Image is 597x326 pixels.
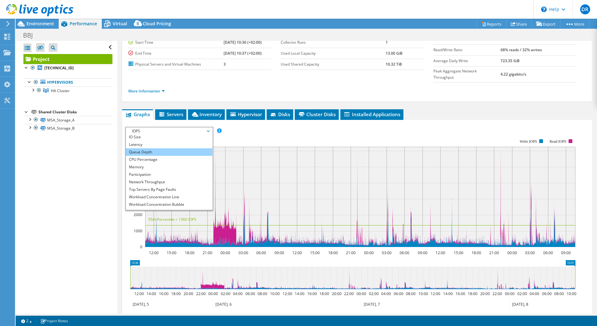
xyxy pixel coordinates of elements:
[541,7,547,12] svg: \n
[386,51,402,56] b: 13.00 GiB
[561,250,570,255] text: 09:00
[149,250,158,255] text: 12:00
[126,171,212,178] li: Participation
[501,29,569,42] b: 6252 at [GEOGRAPHIC_DATA], 1360 at 95%
[202,250,212,255] text: 21:00
[282,291,292,296] text: 12:00
[146,291,156,296] text: 14:00
[364,250,373,255] text: 00:00
[346,250,355,255] text: 21:00
[126,208,212,216] li: All
[550,139,566,144] text: Read IOPS
[27,21,54,27] span: Environment
[356,291,366,296] text: 00:00
[128,61,224,67] label: Physical Servers and Virtual Machines
[418,291,428,296] text: 10:00
[126,186,212,193] li: Top Servers By Page Faults
[143,21,171,27] span: Cloud Pricing
[245,291,255,296] text: 06:00
[125,111,150,117] span: Graphs
[381,291,391,296] text: 04:00
[480,291,490,296] text: 20:00
[386,62,402,67] b: 10.32 TiB
[128,50,224,57] label: End Time
[166,250,176,255] text: 15:00
[220,291,230,296] text: 02:00
[501,47,542,52] b: 68% reads / 32% writes
[126,201,212,208] li: Workload Concentration Bubble
[566,291,576,296] text: 10:00
[517,291,527,296] text: 02:00
[196,291,205,296] text: 22:00
[433,47,501,53] label: Read/Write Ratio
[171,291,180,296] text: 18:00
[386,40,388,45] b: 1
[319,291,329,296] text: 18:00
[453,250,463,255] text: 15:00
[506,19,532,29] a: Share
[220,250,230,255] text: 00:00
[185,250,194,255] text: 18:00
[328,250,338,255] text: 18:00
[23,86,112,95] a: HA Cluster
[23,116,112,124] a: MSA_Storage_A
[580,4,590,14] span: DR
[489,250,499,255] text: 21:00
[520,139,537,144] text: Write IOPS
[113,21,127,27] span: Virtual
[393,291,403,296] text: 06:00
[554,291,564,296] text: 08:00
[433,58,501,64] label: Average Daily Write
[270,111,290,117] span: Disks
[298,111,336,117] span: Cluster Disks
[51,88,70,93] span: HA Cluster
[23,78,112,86] a: Hypervisors
[382,250,391,255] text: 03:00
[501,58,520,63] b: 723.35 GiB
[224,62,226,67] b: 3
[543,250,553,255] text: 06:00
[369,291,378,296] text: 02:00
[492,291,502,296] text: 22:00
[467,291,477,296] text: 18:00
[501,72,526,77] b: 4.22 gigabits/s
[443,291,452,296] text: 14:00
[310,250,319,255] text: 15:00
[183,291,193,296] text: 20:00
[292,250,302,255] text: 12:00
[505,291,514,296] text: 00:00
[435,250,445,255] text: 12:00
[417,250,427,255] text: 09:00
[191,111,222,117] span: Inventory
[44,65,74,71] b: [TECHNICAL_ID]
[126,178,212,186] li: Network Throughput
[270,291,279,296] text: 10:00
[560,19,589,29] a: More
[471,250,481,255] text: 18:00
[507,250,517,255] text: 00:00
[274,250,284,255] text: 09:00
[17,317,36,325] a: 2
[23,54,112,64] a: Project
[224,40,262,45] b: [DATE] 10:36 (+02:00)
[281,50,386,57] label: Used Local Capacity
[126,148,212,156] li: Queue Depth
[433,68,501,81] label: Peak Aggregate Network Throughput
[36,317,72,325] a: Project Notes
[126,156,212,163] li: CPU Percentage
[399,250,409,255] text: 06:00
[257,291,267,296] text: 08:00
[344,291,353,296] text: 22:00
[126,163,212,171] li: Memory
[23,124,112,132] a: MSA_Storage_B
[256,250,266,255] text: 06:00
[455,291,465,296] text: 16:00
[134,291,144,296] text: 12:00
[126,193,212,201] li: Workload Concentration Line
[238,250,248,255] text: 03:00
[294,291,304,296] text: 14:00
[129,127,209,135] span: IOPS
[70,21,97,27] span: Performance
[281,39,386,46] label: Collector Runs
[281,61,386,67] label: Used Shared Capacity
